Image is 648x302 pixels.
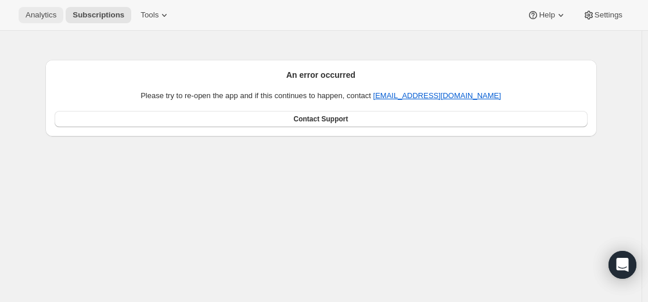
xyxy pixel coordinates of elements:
[539,10,555,20] span: Help
[26,10,56,20] span: Analytics
[19,7,63,23] button: Analytics
[55,69,588,81] h2: An error occurred
[55,90,588,102] p: Please try to re-open the app and if this continues to happen, contact
[141,10,159,20] span: Tools
[373,91,501,100] a: [EMAIL_ADDRESS][DOMAIN_NAME]
[134,7,177,23] button: Tools
[576,7,629,23] button: Settings
[55,111,588,127] a: Contact Support
[294,114,348,124] span: Contact Support
[595,10,622,20] span: Settings
[73,10,124,20] span: Subscriptions
[520,7,573,23] button: Help
[66,7,131,23] button: Subscriptions
[609,251,636,279] div: Open Intercom Messenger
